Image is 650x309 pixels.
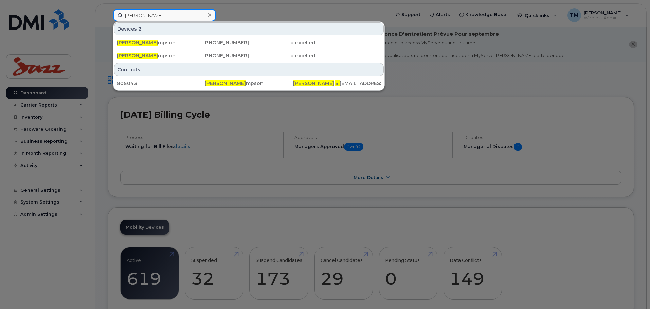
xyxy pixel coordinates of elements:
[117,53,158,59] span: [PERSON_NAME]
[114,50,384,62] a: [PERSON_NAME]mpson[PHONE_NUMBER]cancelled-
[315,39,381,46] div: -
[138,25,142,32] span: 2
[114,22,384,35] div: Devices
[205,80,246,86] span: [PERSON_NAME]
[293,80,334,86] span: [PERSON_NAME]
[293,80,381,87] div: . [EMAIL_ADDRESS][DOMAIN_NAME]
[249,52,315,59] div: cancelled
[335,80,340,86] span: Si
[183,52,249,59] div: [PHONE_NUMBER]
[114,37,384,49] a: [PERSON_NAME]mpson[PHONE_NUMBER]cancelled-
[183,39,249,46] div: [PHONE_NUMBER]
[114,63,384,76] div: Contacts
[315,52,381,59] div: -
[117,40,158,46] span: [PERSON_NAME]
[117,52,183,59] div: mpson
[205,80,293,87] div: mpson
[249,39,315,46] div: cancelled
[114,77,384,90] a: 805043[PERSON_NAME]mpson[PERSON_NAME].Si[EMAIL_ADDRESS][DOMAIN_NAME]
[117,39,183,46] div: mpson
[117,80,205,87] div: 805043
